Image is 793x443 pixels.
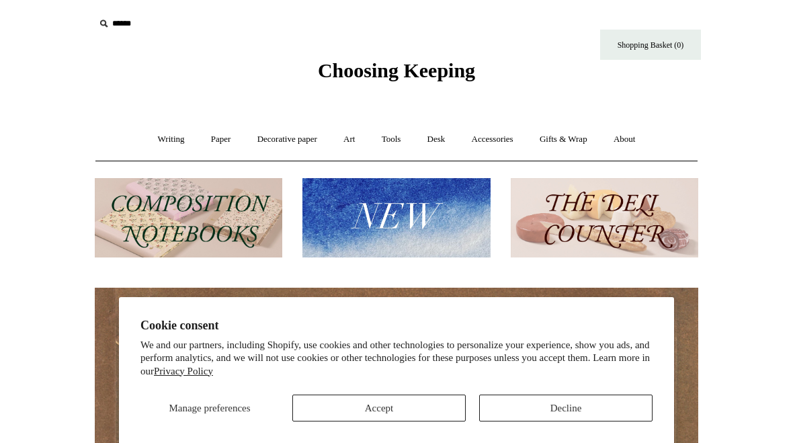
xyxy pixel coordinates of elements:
button: Decline [479,395,653,421]
a: Privacy Policy [154,366,213,376]
a: Shopping Basket (0) [600,30,701,60]
a: Gifts & Wrap [528,122,599,157]
img: The Deli Counter [511,178,698,258]
button: Manage preferences [140,395,279,421]
a: Writing [146,122,197,157]
a: Accessories [460,122,526,157]
img: New.jpg__PID:f73bdf93-380a-4a35-bcfe-7823039498e1 [302,178,490,258]
button: Accept [292,395,466,421]
h2: Cookie consent [140,319,653,333]
a: About [601,122,648,157]
img: 202302 Composition ledgers.jpg__PID:69722ee6-fa44-49dd-a067-31375e5d54ec [95,178,282,258]
span: Manage preferences [169,403,250,413]
a: Art [331,122,367,157]
span: Choosing Keeping [318,59,475,81]
p: We and our partners, including Shopify, use cookies and other technologies to personalize your ex... [140,339,653,378]
a: Decorative paper [245,122,329,157]
a: Desk [415,122,458,157]
a: Tools [370,122,413,157]
a: Choosing Keeping [318,70,475,79]
a: Paper [199,122,243,157]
